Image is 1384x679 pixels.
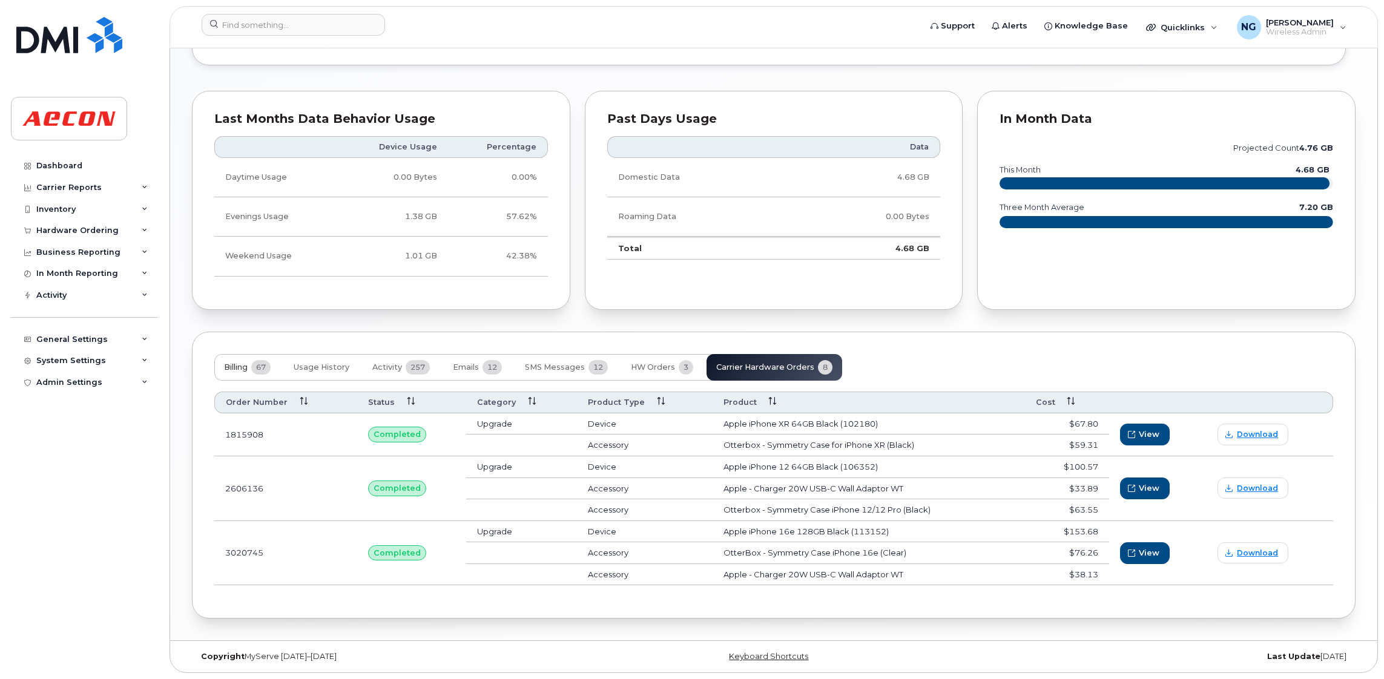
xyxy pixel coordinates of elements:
[713,521,1025,543] td: Apple iPhone 16e 128GB Black (113152)
[1120,542,1170,564] button: View
[1228,15,1355,39] div: Nicole Guida
[477,397,516,408] span: Category
[1161,22,1205,32] span: Quicklinks
[466,413,577,435] td: Upgrade
[448,197,548,237] td: 57.62%
[453,362,479,372] span: Emails
[448,237,548,276] td: 42.38%
[1218,477,1288,499] a: Download
[374,428,421,440] span: Completed
[337,136,448,158] th: Device Usage
[1025,478,1109,500] td: $33.89
[577,435,713,456] td: Accessory
[1299,143,1333,153] tspan: 4.76 GB
[1237,483,1278,494] span: Download
[713,413,1025,435] td: Apple iPhone XR 64GB Black (102180)
[337,158,448,197] td: 0.00 Bytes
[525,362,585,372] span: SMS Messages
[1000,113,1333,125] div: In Month Data
[577,478,713,500] td: Accessory
[406,360,430,375] span: 257
[794,197,941,237] td: 0.00 Bytes
[577,521,713,543] td: Device
[588,397,645,408] span: Product Type
[713,456,1025,478] td: Apple iPhone 12 64GB Black (106352)
[713,435,1025,456] td: Otterbox - Symmetry Case for iPhone XR (Black)
[588,360,608,375] span: 12
[294,362,349,372] span: Usage History
[1267,652,1320,661] strong: Last Update
[214,521,357,586] td: 3020745
[372,362,402,372] span: Activity
[607,158,794,197] td: Domestic Data
[1233,143,1333,153] text: projected count
[1139,482,1159,494] span: View
[1241,20,1256,34] span: NG
[214,413,357,456] td: 1815908
[577,564,713,586] td: Accessory
[577,499,713,521] td: Accessory
[368,397,395,408] span: Status
[983,14,1036,38] a: Alerts
[1025,499,1109,521] td: $63.55
[794,237,941,260] td: 4.68 GB
[999,165,1041,174] text: this month
[251,360,271,375] span: 67
[448,136,548,158] th: Percentage
[1218,424,1288,445] a: Download
[214,197,337,237] td: Evenings Usage
[214,456,357,521] td: 2606136
[374,482,421,494] span: Completed
[214,237,337,276] td: Weekend Usage
[1138,15,1226,39] div: Quicklinks
[1002,20,1027,32] span: Alerts
[448,158,548,197] td: 0.00%
[713,542,1025,564] td: OtterBox - Symmetry Case iPhone 16e (Clear)
[226,397,288,408] span: Order Number
[713,478,1025,500] td: Apple - Charger 20W USB-C Wall Adaptor WT
[214,158,337,197] td: Daytime Usage
[577,456,713,478] td: Device
[1296,165,1330,174] text: 4.68 GB
[723,397,757,408] span: Product
[1036,14,1136,38] a: Knowledge Base
[607,237,794,260] td: Total
[201,652,245,661] strong: Copyright
[214,197,548,237] tr: Weekdays from 6:00pm to 8:00am
[1120,424,1170,445] button: View
[794,158,941,197] td: 4.68 GB
[1025,521,1109,543] td: $153.68
[1139,547,1159,559] span: View
[577,413,713,435] td: Device
[1120,477,1170,499] button: View
[374,547,421,559] span: Completed
[466,521,577,543] td: Upgrade
[1025,435,1109,456] td: $59.31
[1139,428,1159,440] span: View
[941,20,975,32] span: Support
[999,203,1084,212] text: three month average
[729,652,808,661] a: Keyboard Shortcuts
[922,14,983,38] a: Support
[607,113,941,125] div: Past Days Usage
[679,360,693,375] span: 3
[967,652,1356,661] div: [DATE]
[1025,413,1109,435] td: $67.80
[1025,542,1109,564] td: $76.26
[713,499,1025,521] td: Otterbox - Symmetry Case iPhone 12/12 Pro (Black)
[337,197,448,237] td: 1.38 GB
[1266,27,1334,37] span: Wireless Admin
[483,360,502,375] span: 12
[1025,564,1109,586] td: $38.13
[1036,397,1055,408] span: Cost
[1299,203,1333,212] text: 7.20 GB
[1237,548,1278,559] span: Download
[631,362,675,372] span: HW Orders
[466,456,577,478] td: Upgrade
[1218,542,1288,563] a: Download
[1266,18,1334,27] span: [PERSON_NAME]
[794,136,941,158] th: Data
[1237,429,1278,440] span: Download
[224,362,248,372] span: Billing
[214,113,548,125] div: Last Months Data Behavior Usage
